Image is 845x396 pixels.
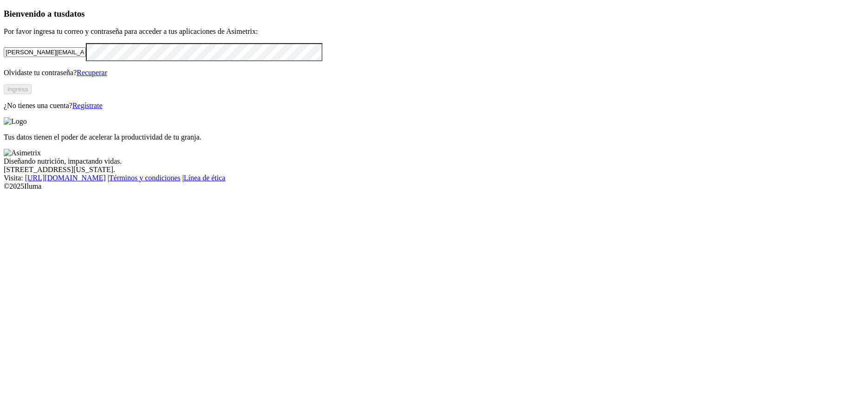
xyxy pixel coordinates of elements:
[4,182,841,191] div: © 2025 Iluma
[77,69,107,77] a: Recuperar
[4,9,841,19] h3: Bienvenido a tus
[65,9,85,19] span: datos
[4,157,841,166] div: Diseñando nutrición, impactando vidas.
[4,117,27,126] img: Logo
[4,133,841,141] p: Tus datos tienen el poder de acelerar la productividad de tu granja.
[4,166,841,174] div: [STREET_ADDRESS][US_STATE].
[4,102,841,110] p: ¿No tienes una cuenta?
[4,149,41,157] img: Asimetrix
[4,174,841,182] div: Visita : | |
[4,69,841,77] p: Olvidaste tu contraseña?
[72,102,103,109] a: Regístrate
[184,174,226,182] a: Línea de ética
[4,47,86,57] input: Tu correo
[4,84,32,94] button: Ingresa
[4,27,841,36] p: Por favor ingresa tu correo y contraseña para acceder a tus aplicaciones de Asimetrix:
[25,174,106,182] a: [URL][DOMAIN_NAME]
[109,174,181,182] a: Términos y condiciones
